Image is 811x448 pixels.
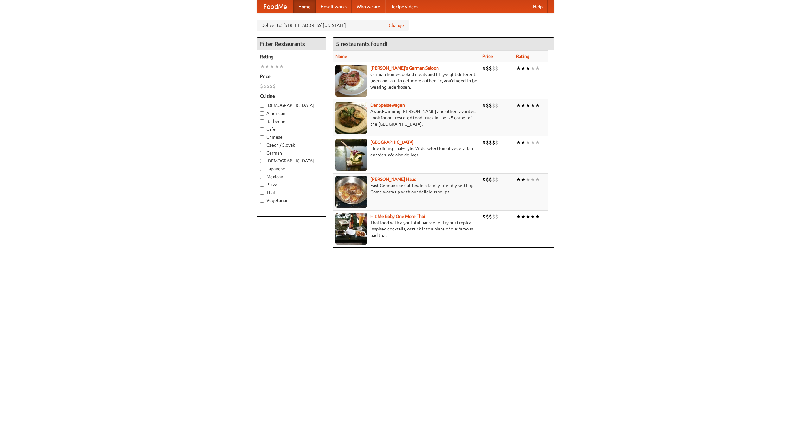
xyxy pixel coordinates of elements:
a: Rating [516,54,529,59]
img: babythai.jpg [335,213,367,245]
a: Help [528,0,548,13]
div: Deliver to: [STREET_ADDRESS][US_STATE] [257,20,409,31]
img: speisewagen.jpg [335,102,367,134]
li: $ [486,139,489,146]
a: How it works [316,0,352,13]
li: $ [489,213,492,220]
li: ★ [516,176,521,183]
li: $ [482,213,486,220]
label: Japanese [260,166,323,172]
h5: Cuisine [260,93,323,99]
li: $ [482,102,486,109]
li: ★ [516,102,521,109]
a: Name [335,54,347,59]
label: Mexican [260,174,323,180]
p: Fine dining Thai-style. Wide selection of vegetarian entrées. We also deliver. [335,145,477,158]
li: $ [273,83,276,90]
li: ★ [526,176,530,183]
li: $ [492,139,495,146]
label: [DEMOGRAPHIC_DATA] [260,158,323,164]
li: $ [492,65,495,72]
label: Czech / Slovak [260,142,323,148]
li: ★ [535,139,540,146]
label: Vegetarian [260,197,323,204]
li: $ [489,176,492,183]
label: Pizza [260,181,323,188]
ng-pluralize: 5 restaurants found! [336,41,387,47]
li: ★ [530,213,535,220]
label: [DEMOGRAPHIC_DATA] [260,102,323,109]
label: German [260,150,323,156]
label: Barbecue [260,118,323,124]
li: ★ [270,63,274,70]
li: ★ [260,63,265,70]
a: Recipe videos [385,0,423,13]
li: ★ [521,176,526,183]
input: Barbecue [260,119,264,123]
li: $ [486,176,489,183]
li: $ [492,176,495,183]
li: ★ [530,176,535,183]
a: FoodMe [257,0,293,13]
li: ★ [530,139,535,146]
input: Thai [260,191,264,195]
a: Change [389,22,404,28]
a: [PERSON_NAME] Haus [370,177,416,182]
a: [PERSON_NAME]'s German Saloon [370,66,439,71]
li: $ [270,83,273,90]
li: $ [266,83,270,90]
li: ★ [516,65,521,72]
label: Cafe [260,126,323,132]
li: ★ [535,102,540,109]
a: Home [293,0,316,13]
li: ★ [535,65,540,72]
input: Pizza [260,183,264,187]
li: $ [260,83,263,90]
li: $ [495,65,498,72]
input: Vegetarian [260,199,264,203]
li: $ [495,139,498,146]
li: $ [492,213,495,220]
li: ★ [516,139,521,146]
li: $ [495,213,498,220]
a: Der Speisewagen [370,103,405,108]
input: Mexican [260,175,264,179]
li: ★ [526,139,530,146]
li: ★ [526,213,530,220]
h5: Rating [260,54,323,60]
p: Award-winning [PERSON_NAME] and other favorites. Look for our restored food truck in the NE corne... [335,108,477,127]
input: [DEMOGRAPHIC_DATA] [260,159,264,163]
li: ★ [526,102,530,109]
li: ★ [530,102,535,109]
b: Hit Me Baby One More Thai [370,214,425,219]
li: $ [492,102,495,109]
input: [DEMOGRAPHIC_DATA] [260,104,264,108]
li: $ [489,139,492,146]
a: [GEOGRAPHIC_DATA] [370,140,414,145]
input: American [260,111,264,116]
li: ★ [279,63,284,70]
input: Chinese [260,135,264,139]
li: ★ [521,65,526,72]
input: Czech / Slovak [260,143,264,147]
li: $ [495,176,498,183]
li: ★ [274,63,279,70]
input: Japanese [260,167,264,171]
li: $ [482,139,486,146]
label: American [260,110,323,117]
li: $ [489,65,492,72]
li: ★ [535,176,540,183]
label: Thai [260,189,323,196]
li: $ [486,65,489,72]
input: German [260,151,264,155]
img: satay.jpg [335,139,367,171]
img: kohlhaus.jpg [335,176,367,208]
li: ★ [535,213,540,220]
li: $ [486,102,489,109]
li: ★ [265,63,270,70]
p: German home-cooked meals and fifty-eight different beers on tap. To get more authentic, you'd nee... [335,71,477,90]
